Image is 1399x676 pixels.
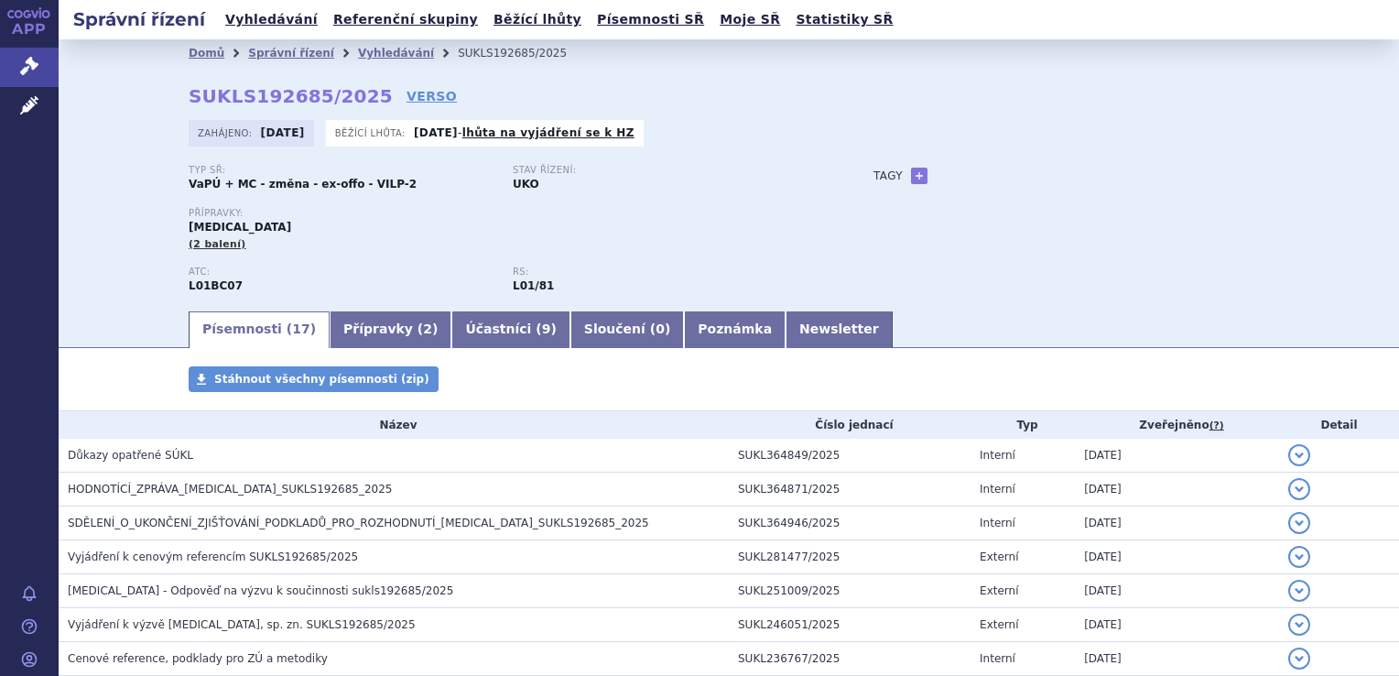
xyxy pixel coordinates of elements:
[248,47,334,60] a: Správní řízení
[513,165,819,176] p: Stav řízení:
[1288,580,1310,602] button: detail
[220,7,323,32] a: Vyhledávání
[714,7,786,32] a: Moje SŘ
[1075,507,1279,540] td: [DATE]
[330,311,451,348] a: Přípravky (2)
[980,584,1018,597] span: Externí
[358,47,434,60] a: Vyhledávání
[980,551,1018,563] span: Externí
[423,322,432,336] span: 2
[542,322,551,336] span: 9
[591,7,710,32] a: Písemnosti SŘ
[786,311,893,348] a: Newsletter
[68,483,393,496] span: HODNOTÍCÍ_ZPRÁVA_ONUREG_SUKLS192685_2025
[68,652,328,665] span: Cenové reference, podklady pro ZÚ a metodiky
[1288,648,1310,670] button: detail
[335,125,409,140] span: Běžící lhůta:
[198,125,255,140] span: Zahájeno:
[1209,420,1224,432] abbr: (?)
[68,618,416,631] span: Vyjádření k výzvě ONUREG, sp. zn. SUKLS192685/2025
[68,584,453,597] span: ONUREG - Odpověď na výzvu k součinnosti sukls192685/2025
[1075,473,1279,507] td: [DATE]
[189,165,494,176] p: Typ SŘ:
[68,517,649,529] span: SDĚLENÍ_O_UKONČENÍ_ZJIŠŤOVÁNÍ_PODKLADŮ_PRO_ROZHODNUTÍ_ONUREG_SUKLS192685_2025
[59,411,729,439] th: Název
[414,126,458,139] strong: [DATE]
[1075,608,1279,642] td: [DATE]
[971,411,1075,439] th: Typ
[729,411,971,439] th: Číslo jednací
[189,47,224,60] a: Domů
[189,366,439,392] a: Stáhnout všechny písemnosti (zip)
[189,279,243,292] strong: AZACITIDIN
[189,221,291,234] span: [MEDICAL_DATA]
[189,311,330,348] a: Písemnosti (17)
[729,642,971,676] td: SUKL236767/2025
[189,238,246,250] span: (2 balení)
[1075,411,1279,439] th: Zveřejněno
[729,540,971,574] td: SUKL281477/2025
[414,125,634,140] p: -
[1075,642,1279,676] td: [DATE]
[656,322,665,336] span: 0
[980,618,1018,631] span: Externí
[68,551,358,563] span: Vyjádření k cenovým referencím SUKLS192685/2025
[1288,444,1310,466] button: detail
[189,85,393,107] strong: SUKLS192685/2025
[980,652,1015,665] span: Interní
[729,439,971,473] td: SUKL364849/2025
[729,608,971,642] td: SUKL246051/2025
[189,178,417,191] strong: VaPÚ + MC - změna - ex-offo - VILP-2
[59,6,220,32] h2: Správní řízení
[1075,540,1279,574] td: [DATE]
[980,449,1015,462] span: Interní
[684,311,786,348] a: Poznámka
[729,574,971,608] td: SUKL251009/2025
[189,267,494,278] p: ATC:
[1288,546,1310,568] button: detail
[1075,439,1279,473] td: [DATE]
[462,126,634,139] a: lhůta na vyjádření se k HZ
[328,7,483,32] a: Referenční skupiny
[980,483,1015,496] span: Interní
[1288,478,1310,500] button: detail
[1288,614,1310,636] button: detail
[407,87,457,105] a: VERSO
[513,267,819,278] p: RS:
[189,208,837,219] p: Přípravky:
[68,449,193,462] span: Důkazy opatřené SÚKL
[1279,411,1399,439] th: Detail
[451,311,569,348] a: Účastníci (9)
[261,126,305,139] strong: [DATE]
[458,39,591,67] li: SUKLS192685/2025
[790,7,898,32] a: Statistiky SŘ
[729,473,971,507] td: SUKL364871/2025
[980,517,1015,529] span: Interní
[873,165,903,187] h3: Tagy
[729,507,971,540] td: SUKL364946/2025
[1075,574,1279,608] td: [DATE]
[214,373,429,386] span: Stáhnout všechny písemnosti (zip)
[513,279,554,292] strong: azacitidin
[488,7,587,32] a: Běžící lhůty
[513,178,539,191] strong: UKO
[292,322,309,336] span: 17
[911,168,927,184] a: +
[570,311,684,348] a: Sloučení (0)
[1288,512,1310,534] button: detail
